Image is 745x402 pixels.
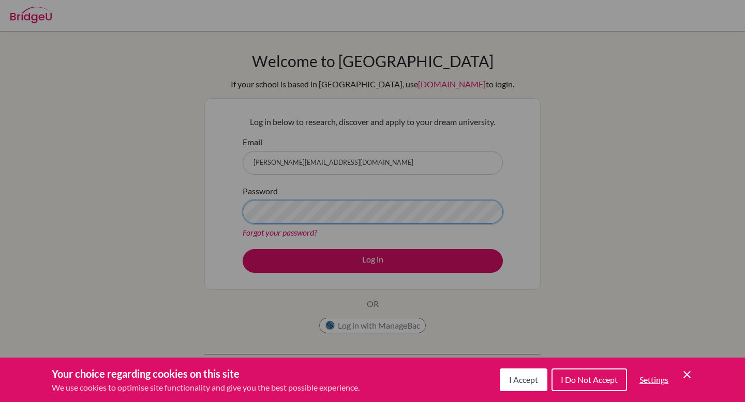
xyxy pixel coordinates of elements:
[500,368,547,391] button: I Accept
[631,369,677,390] button: Settings
[509,375,538,384] span: I Accept
[639,375,668,384] span: Settings
[561,375,618,384] span: I Do Not Accept
[552,368,627,391] button: I Do Not Accept
[52,381,360,394] p: We use cookies to optimise site functionality and give you the best possible experience.
[52,366,360,381] h3: Your choice regarding cookies on this site
[681,368,693,381] button: Save and close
